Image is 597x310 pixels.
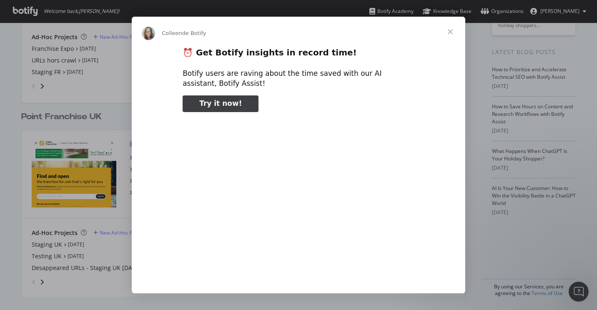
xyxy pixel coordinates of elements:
[435,17,465,47] span: Fermer
[162,30,182,36] span: Colleen
[183,47,414,62] h2: ⏰ Get Botify insights in record time!
[199,99,242,107] span: Try it now!
[125,119,472,293] video: Regarder la vidéo
[182,30,206,36] span: de Botify
[142,27,155,40] img: Profile image for Colleen
[183,95,258,112] a: Try it now!
[183,69,414,89] div: Botify users are raving about the time saved with our AI assistant, Botify Assist!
